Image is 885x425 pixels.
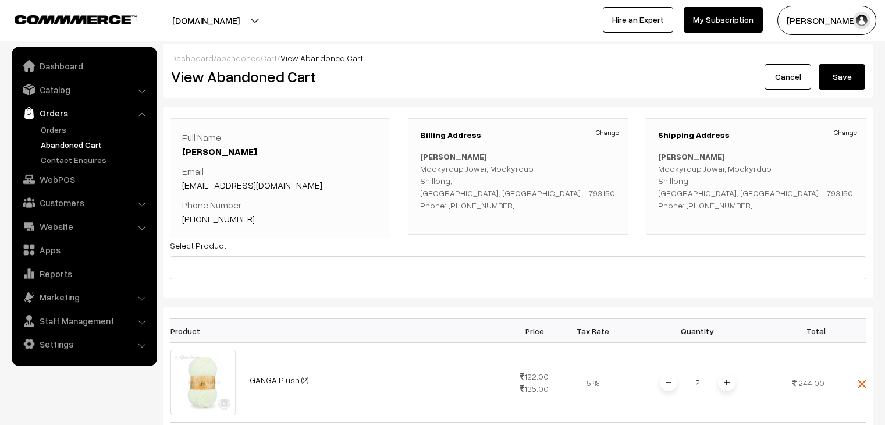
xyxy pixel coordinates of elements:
th: Total [773,319,831,343]
a: Apps [15,239,153,260]
a: Marketing [15,286,153,307]
a: abandonedCart [216,53,277,63]
a: Cancel [765,64,811,90]
p: Full Name [182,130,378,158]
a: Reports [15,263,153,284]
span: 5 % [587,378,599,388]
a: Contact Enquires [38,154,153,166]
a: WebPOS [15,169,153,190]
a: [EMAIL_ADDRESS][DOMAIN_NAME] [182,179,322,191]
a: Orders [15,102,153,123]
td: 122.00 [506,343,564,423]
th: Product [170,319,243,343]
b: [PERSON_NAME] [420,151,487,161]
a: Dashboard [171,53,214,63]
a: Website [15,216,153,237]
img: close [858,380,866,388]
strike: 135.00 [520,384,549,394]
img: user [853,12,870,29]
a: My Subscription [684,7,763,33]
img: minus [666,380,671,385]
a: Staff Management [15,310,153,331]
a: [PHONE_NUMBER] [182,213,255,225]
button: Save [819,64,865,90]
th: Price [506,319,564,343]
button: [PERSON_NAME]… [777,6,876,35]
h3: Billing Address [420,130,616,140]
a: Change [834,127,857,138]
a: Settings [15,334,153,355]
p: Phone Number [182,198,378,226]
p: Email [182,164,378,192]
p: Mookyrdup Jowai, Mookyrdup Shillong, [GEOGRAPHIC_DATA], [GEOGRAPHIC_DATA] - 793150 Phone: [PHONE_... [658,150,854,211]
h2: View Abandoned Cart [171,68,510,86]
a: Orders [38,123,153,136]
button: [DOMAIN_NAME] [131,6,280,35]
a: Catalog [15,79,153,100]
th: Quantity [622,319,773,343]
img: plusI [724,380,730,385]
p: Mookyrdup Jowai, Mookyrdup Shillong, [GEOGRAPHIC_DATA], [GEOGRAPHIC_DATA] - 793150 Phone: [PHONE_... [420,150,616,211]
div: / / [171,52,865,64]
a: Change [596,127,619,138]
img: 2.jpg [170,350,236,415]
span: View Abandoned Cart [280,53,363,63]
h3: Shipping Address [658,130,854,140]
a: Dashboard [15,55,153,76]
a: GANGA Plush (2) [250,375,309,385]
a: [PERSON_NAME] [182,146,257,157]
label: Select Product [170,239,226,252]
a: Hire an Expert [603,7,673,33]
th: Tax Rate [564,319,622,343]
a: Abandoned Cart [38,139,153,151]
span: 244.00 [798,378,824,388]
a: Customers [15,192,153,213]
a: COMMMERCE [15,12,116,26]
b: [PERSON_NAME] [658,151,725,161]
img: COMMMERCE [15,15,137,24]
